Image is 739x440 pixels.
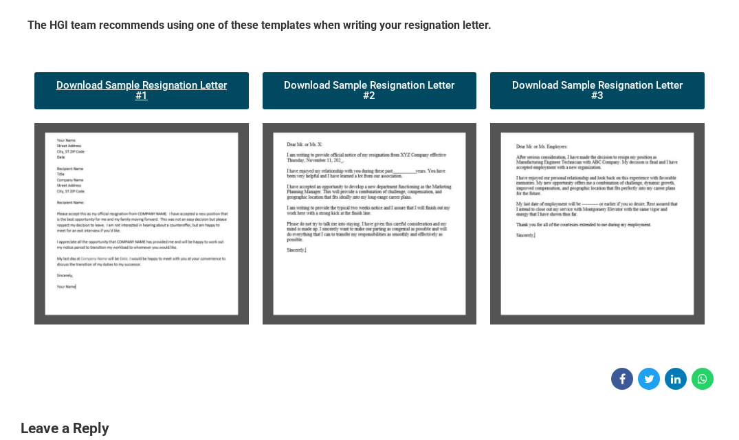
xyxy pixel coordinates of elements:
a: Share on Linkedin [665,368,687,390]
span: Download Sample Resignation Letter #1 [51,80,232,101]
a: Download Sample Resignation Letter #3 [490,72,705,109]
a: Download Sample Resignation Letter #2 [263,72,477,109]
h5: The HGI team recommends using one of these templates when writing your resignation letter. [27,18,712,38]
h3: Leave a Reply [21,419,718,439]
a: Share on Facebook [611,368,633,390]
a: Download Sample Resignation Letter #1 [34,72,249,109]
span: Download Sample Resignation Letter #3 [507,80,688,101]
a: Share on WhatsApp [692,368,714,390]
a: Share on Twitter [638,368,660,390]
span: Download Sample Resignation Letter #2 [279,80,461,101]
